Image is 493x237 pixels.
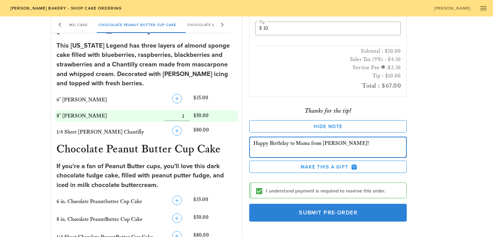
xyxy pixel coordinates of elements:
[181,16,258,33] div: Chocolate Butter Pecan Cake
[255,72,401,80] h3: Tip : $10.00
[10,6,122,11] span: [PERSON_NAME] Bakery - Shop Cake Ordering
[255,47,401,55] h3: Subtotal : $50.00
[429,3,475,13] a: [PERSON_NAME]
[255,164,401,170] span: Make this a Gift
[192,125,238,140] div: $80.00
[255,80,401,91] h2: Total : $67.00
[259,20,265,25] label: Tip
[56,198,142,205] span: 6 in. Chocolate Peanutbutter Cup Cake
[5,3,126,13] a: [PERSON_NAME] Bakery - Shop Cake Ordering
[192,194,238,209] div: $35.00
[56,97,107,103] span: 6" [PERSON_NAME]
[55,142,238,158] h3: Chocolate Peanut Butter Cup Cake
[56,216,142,223] span: 8 in. Chocolate PeanutButter Cup Cake
[56,113,107,119] span: 8" [PERSON_NAME]
[56,162,237,190] div: If you're a fan of Peanut Butter cups, you'll love this dark chocolate fudge cake, filled with pe...
[249,105,407,116] div: Thanks for the tip!
[259,25,263,32] div: $
[388,64,401,71] span: $2.50
[255,64,401,72] h3: Service Fee :
[192,92,238,108] div: $35.00
[249,204,407,222] button: Submit Pre-Order
[434,6,471,11] span: [PERSON_NAME]
[93,16,182,33] div: Chocolate Peanut Butter Cup Cake
[255,124,401,129] span: Hide Note
[249,161,407,173] button: Make this a Gift
[56,41,237,88] div: This [US_STATE] Legend has three layers of almond sponge cake filled with blueberries, raspberrie...
[249,121,407,133] button: Hide Note
[192,212,238,227] div: $50.00
[56,129,144,135] span: 1/4 Sheet [PERSON_NAME] Chantilly
[257,210,399,216] span: Submit Pre-Order
[266,188,401,195] label: I understand payment is required to reserve this order.
[192,110,238,122] div: $50.00
[255,55,401,64] h3: Sales Tax (9%) : $4.50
